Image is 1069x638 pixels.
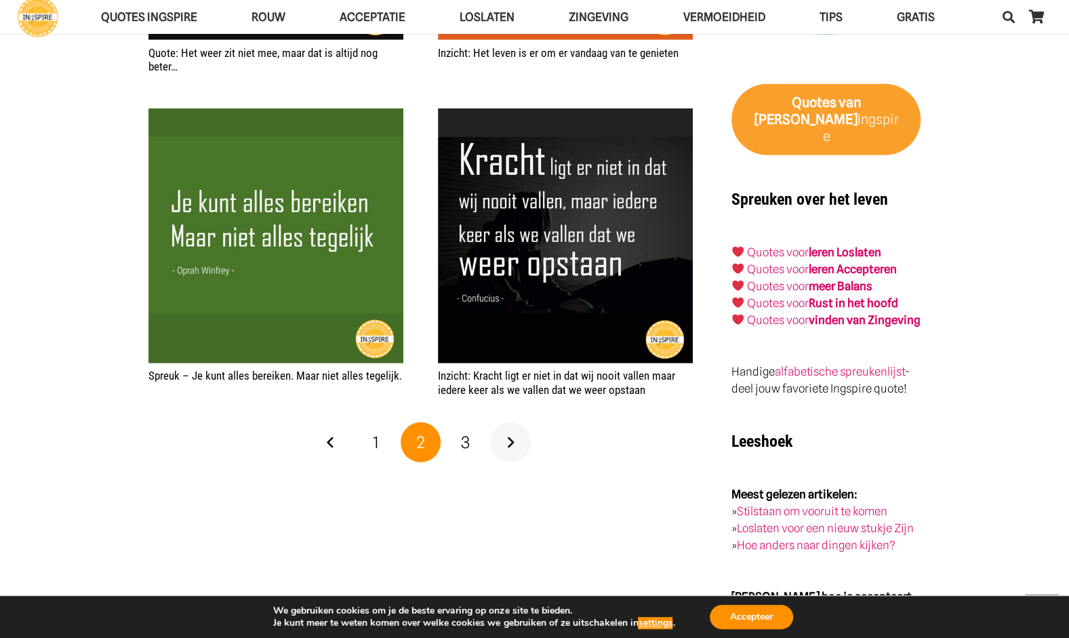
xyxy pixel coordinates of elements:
a: Inzicht: Kracht ligt er niet in dat wij nooit vallen maar iedere keer als we vallen dat we weer o... [438,110,693,123]
p: » » » [731,486,921,554]
a: Inzicht: Het leven is er om er vandaag van te genieten [438,46,679,60]
strong: Spreuken over het leven [731,190,888,209]
strong: Rust in het hoofd [809,296,898,310]
a: Spreuk – Je kunt alles bereiken. Maar niet alles tegelijk. [148,369,402,382]
span: Acceptatie [340,10,405,24]
a: Inzicht: Kracht ligt er niet in dat wij nooit vallen maar iedere keer als we vallen dat we weer o... [438,369,675,396]
button: Accepteer [710,605,793,629]
img: Citaat: Je kunt alles bereiken. Maar niet alles tegelijk. [148,108,403,363]
span: 3 [461,433,470,452]
a: Hoe anders naar dingen kijken? [737,538,895,552]
img: ❤ [732,263,744,275]
img: ❤ [732,280,744,292]
strong: Leeshoek [731,432,792,451]
button: settings [638,617,672,629]
a: alfabetische spreukenlijst [775,365,905,378]
a: Loslaten voor een nieuw stukje Zijn [737,521,914,535]
a: leren Accepteren [809,262,897,276]
strong: [PERSON_NAME] hoe je accepteert en transformeert naar een nieuwe manier van Zijn: [731,590,912,637]
img: Spreuk: Kracht ligt er niet in dat wij nooit vallen maar iedere keer als we vallen dat we weer op... [438,108,693,363]
a: Quotes voor [747,262,809,276]
a: leren Loslaten [809,245,881,259]
a: Spreuk – Je kunt alles bereiken. Maar niet alles tegelijk. [148,110,403,123]
span: Loslaten [460,10,515,24]
span: VERMOEIDHEID [683,10,765,24]
span: ROUW [251,10,285,24]
span: Zingeving [569,10,628,24]
p: We gebruiken cookies om je de beste ervaring op onze site te bieden. [273,605,674,617]
a: Pagina 1 [355,422,396,463]
strong: meer Balans [809,279,872,293]
a: Quotes voorRust in het hoofd [747,296,898,310]
span: 1 [373,433,379,452]
span: QUOTES INGSPIRE [101,10,197,24]
a: Quotes voorvinden van Zingeving [747,313,921,327]
img: ❤ [732,314,744,325]
span: TIPS [819,10,842,24]
p: Handige - deel jouw favoriete Ingspire quote! [731,363,921,397]
a: Quote: Het weer zit niet mee, maar dat is altijd nog beter… [148,46,378,73]
span: 2 [416,433,425,452]
strong: Quotes [791,94,836,111]
a: Pagina 3 [445,422,486,463]
a: Stilstaan om vooruit te komen [737,504,887,518]
a: Quotes voormeer Balans [747,279,872,293]
img: ❤ [732,246,744,258]
p: Je kunt meer te weten komen over welke cookies we gebruiken of ze uitschakelen in . [273,617,674,629]
img: ❤ [732,297,744,308]
strong: Meest gelezen artikelen: [731,487,858,501]
a: Quotes voor [747,245,809,259]
strong: vinden van Zingeving [809,313,921,327]
strong: van [PERSON_NAME] [754,94,861,127]
span: Pagina 2 [401,422,441,463]
a: Quotes van [PERSON_NAME]Ingspire [731,84,921,156]
a: Terug naar top [1025,594,1059,628]
span: GRATIS [896,10,934,24]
